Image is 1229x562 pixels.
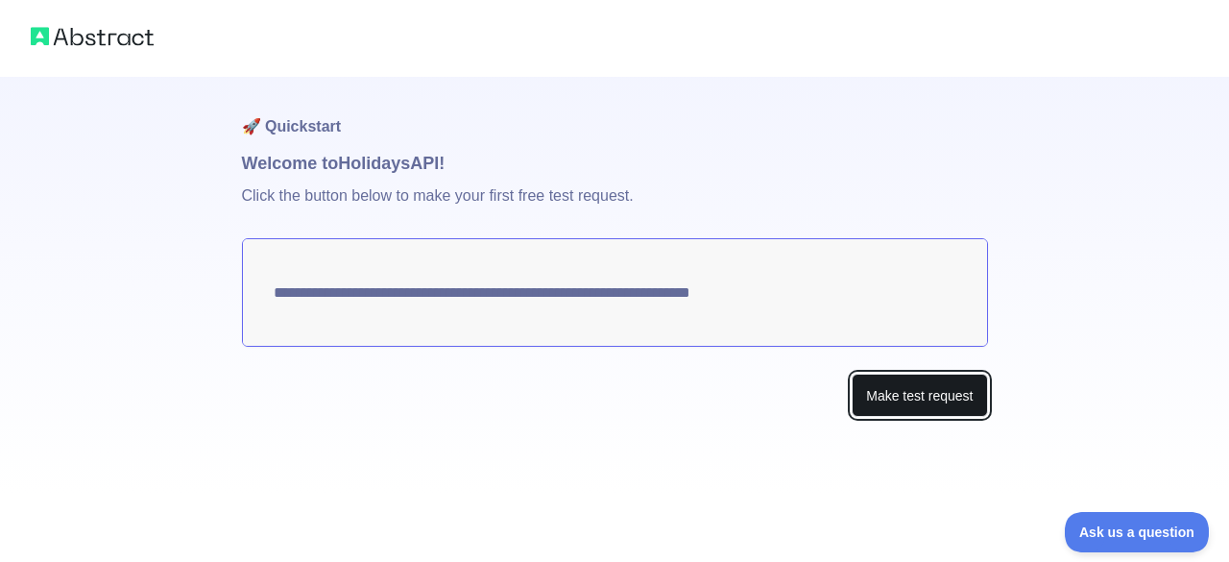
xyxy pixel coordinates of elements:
img: Abstract logo [31,23,154,50]
p: Click the button below to make your first free test request. [242,177,988,238]
h1: Welcome to Holidays API! [242,150,988,177]
iframe: Toggle Customer Support [1065,512,1210,552]
button: Make test request [852,374,987,417]
h1: 🚀 Quickstart [242,77,988,150]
